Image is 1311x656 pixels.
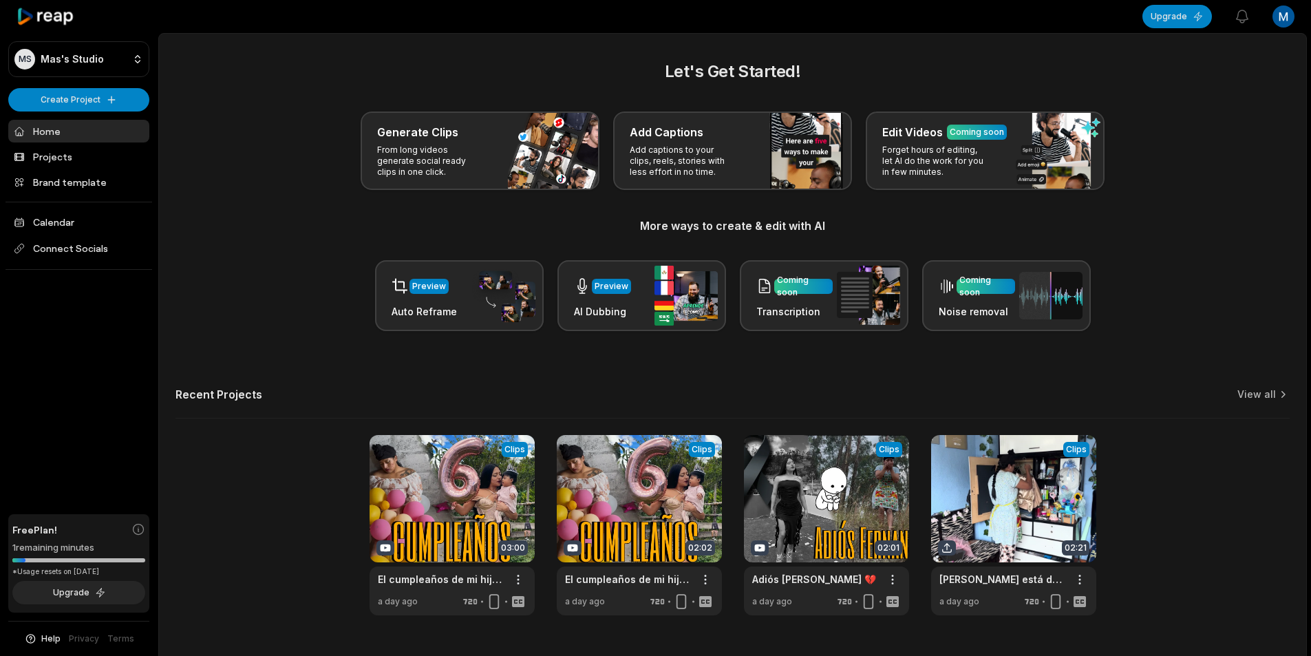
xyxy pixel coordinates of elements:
h3: Transcription [756,304,833,319]
h3: Add Captions [630,124,703,140]
span: Connect Socials [8,236,149,261]
span: Free Plan! [12,522,57,537]
h3: More ways to create & edit with AI [175,218,1290,234]
span: Help [41,633,61,645]
img: auto_reframe.png [472,269,535,323]
a: Home [8,120,149,142]
h2: Recent Projects [175,388,262,401]
a: Terms [107,633,134,645]
div: Preview [595,280,628,293]
button: Upgrade [1142,5,1212,28]
a: View all [1237,388,1276,401]
div: Coming soon [950,126,1004,138]
a: Adiós [PERSON_NAME] 💔 [752,572,876,586]
p: Forget hours of editing, let AI do the work for you in few minutes. [882,145,989,178]
a: Calendar [8,211,149,233]
h3: Auto Reframe [392,304,457,319]
div: Preview [412,280,446,293]
a: Privacy [69,633,99,645]
a: El cumpleaños de mi hija 💅🏻💋 [378,572,504,586]
a: Projects [8,145,149,168]
div: *Usage resets on [DATE] [12,567,145,577]
p: Add captions to your clips, reels, stories with less effort in no time. [630,145,736,178]
div: MS [14,49,35,70]
p: Mas's Studio [41,53,104,65]
button: Help [24,633,61,645]
a: El cumpleaños de mi hija 💅🏻💋 [565,572,692,586]
img: noise_removal.png [1019,272,1083,319]
div: Coming soon [777,274,830,299]
button: Create Project [8,88,149,112]
a: [PERSON_NAME] está de Regreso？ 😭 [939,572,1066,586]
h3: AI Dubbing [574,304,631,319]
h3: Generate Clips [377,124,458,140]
h3: Edit Videos [882,124,943,140]
p: From long videos generate social ready clips in one click. [377,145,484,178]
h3: Noise removal [939,304,1015,319]
h2: Let's Get Started! [175,59,1290,84]
img: transcription.png [837,266,900,325]
a: Brand template [8,171,149,193]
button: Upgrade [12,581,145,604]
div: 1 remaining minutes [12,541,145,555]
div: Coming soon [959,274,1012,299]
img: ai_dubbing.png [654,266,718,326]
